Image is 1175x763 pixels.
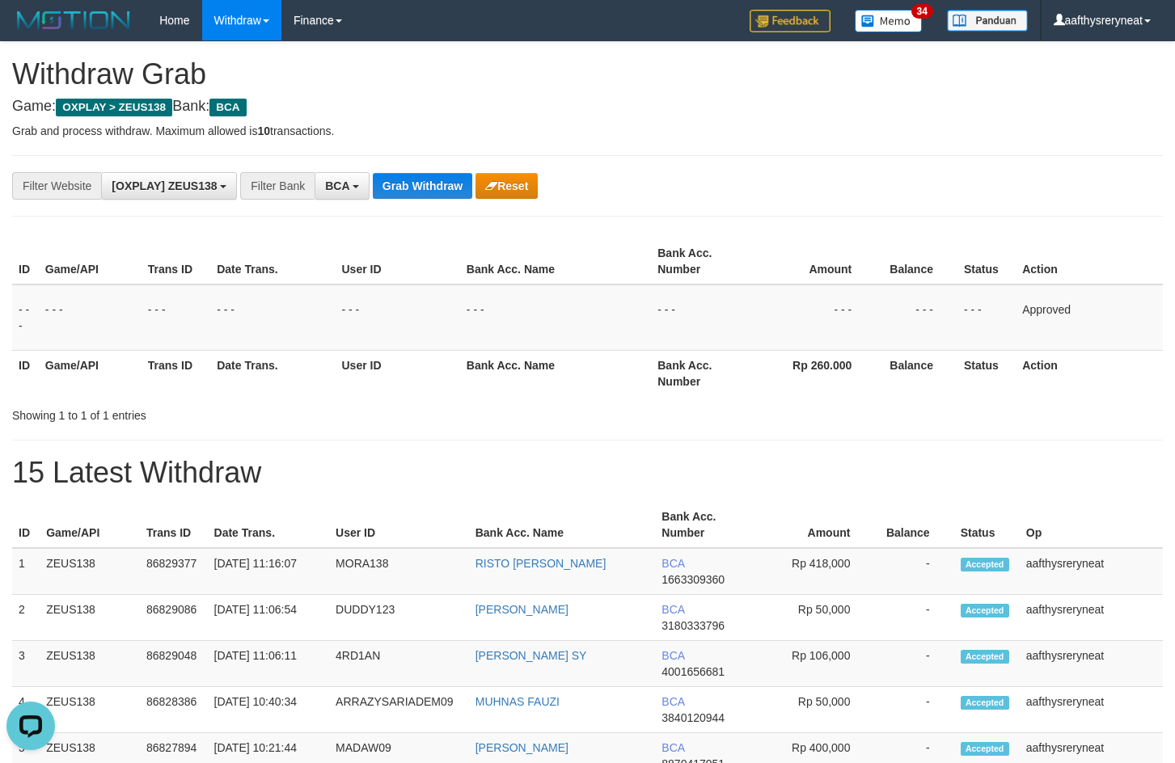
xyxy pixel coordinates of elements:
td: - [874,548,953,595]
td: 3 [12,641,40,687]
th: Date Trans. [210,350,335,396]
h4: Game: Bank: [12,99,1163,115]
td: - - - [210,285,335,351]
img: panduan.png [947,10,1028,32]
div: Showing 1 to 1 of 1 entries [12,401,477,424]
span: Accepted [961,650,1009,664]
td: ZEUS138 [40,548,140,595]
td: 1 [12,548,40,595]
th: Status [954,502,1020,548]
td: 86828386 [140,687,208,733]
td: - - - [460,285,651,351]
a: MUHNAS FAUZI [475,695,560,708]
td: - - - [142,285,210,351]
td: 86829086 [140,595,208,641]
p: Grab and process withdraw. Maximum allowed is transactions. [12,123,1163,139]
button: Reset [475,173,538,199]
span: BCA [209,99,246,116]
th: Game/API [39,350,142,396]
th: Trans ID [142,350,210,396]
th: Rp 260.000 [754,350,876,396]
td: MORA138 [329,548,469,595]
th: Bank Acc. Name [460,238,651,285]
td: [DATE] 11:06:54 [208,595,330,641]
th: Game/API [39,238,142,285]
button: [OXPLAY] ZEUS138 [101,172,237,200]
td: - [874,641,953,687]
a: [PERSON_NAME] [475,741,568,754]
th: Bank Acc. Number [655,502,755,548]
th: ID [12,502,40,548]
img: MOTION_logo.png [12,8,135,32]
span: BCA [661,557,684,570]
span: Copy 3840120944 to clipboard [661,711,725,724]
span: Accepted [961,604,1009,618]
th: Bank Acc. Name [469,502,656,548]
td: - - - [754,285,876,351]
td: 86829048 [140,641,208,687]
td: ZEUS138 [40,687,140,733]
td: 4 [12,687,40,733]
span: Copy 1663309360 to clipboard [661,573,725,586]
td: [DATE] 11:06:11 [208,641,330,687]
span: Accepted [961,558,1009,571]
span: BCA [325,179,349,192]
th: Amount [755,502,874,548]
th: Game/API [40,502,140,548]
th: Status [957,350,1016,396]
button: BCA [315,172,370,200]
img: Button%20Memo.svg [855,10,923,32]
th: Trans ID [142,238,210,285]
td: - - - [336,285,460,351]
a: RISTO [PERSON_NAME] [475,557,607,570]
span: BCA [661,741,684,754]
td: ZEUS138 [40,595,140,641]
td: - - - [957,285,1016,351]
td: [DATE] 10:40:34 [208,687,330,733]
span: BCA [661,649,684,662]
span: 34 [911,4,933,19]
button: Open LiveChat chat widget [6,6,55,55]
td: - - - [12,285,39,351]
td: 2 [12,595,40,641]
a: [PERSON_NAME] SY [475,649,587,662]
th: Balance [876,238,957,285]
td: - - - [39,285,142,351]
th: Status [957,238,1016,285]
td: Rp 106,000 [755,641,874,687]
td: ZEUS138 [40,641,140,687]
td: - - - [876,285,957,351]
th: Balance [876,350,957,396]
th: Bank Acc. Name [460,350,651,396]
th: Bank Acc. Number [651,238,754,285]
h1: Withdraw Grab [12,58,1163,91]
h1: 15 Latest Withdraw [12,457,1163,489]
span: BCA [661,603,684,616]
img: Feedback.jpg [750,10,831,32]
span: Accepted [961,742,1009,756]
span: Accepted [961,696,1009,710]
td: - - - [651,285,754,351]
span: [OXPLAY] ZEUS138 [112,179,217,192]
a: [PERSON_NAME] [475,603,568,616]
span: BCA [661,695,684,708]
th: Amount [754,238,876,285]
th: Action [1016,238,1163,285]
td: 4RD1AN [329,641,469,687]
td: [DATE] 11:16:07 [208,548,330,595]
th: Op [1020,502,1163,548]
td: Approved [1016,285,1163,351]
td: aafthysreryneat [1020,641,1163,687]
td: - [874,595,953,641]
th: Balance [874,502,953,548]
th: User ID [336,238,460,285]
span: Copy 4001656681 to clipboard [661,665,725,678]
th: ID [12,350,39,396]
span: Copy 3180333796 to clipboard [661,619,725,632]
th: Action [1016,350,1163,396]
th: ID [12,238,39,285]
th: Date Trans. [208,502,330,548]
td: DUDDY123 [329,595,469,641]
th: Bank Acc. Number [651,350,754,396]
div: Filter Bank [240,172,315,200]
